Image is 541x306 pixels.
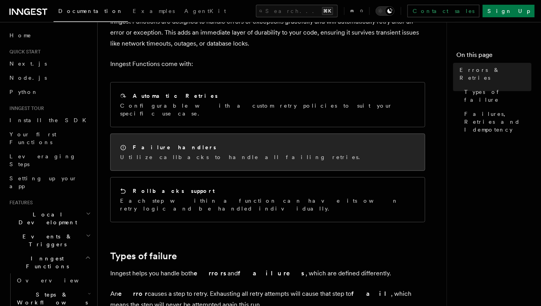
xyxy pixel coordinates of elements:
[9,89,38,95] span: Python
[110,59,425,70] p: Inngest Functions come with:
[461,107,532,137] a: Failures, Retries and Idempotency
[58,8,123,14] span: Documentation
[461,85,532,107] a: Types of failure
[9,31,31,39] span: Home
[17,277,98,284] span: Overview
[9,117,91,123] span: Install the SDK
[14,273,93,288] a: Overview
[6,149,93,171] a: Leveraging Steps
[351,290,391,297] strong: fail
[133,187,215,195] h2: Rollbacks support
[6,229,93,251] button: Events & Triggers
[6,28,93,42] a: Home
[133,143,216,151] h2: Failure handlers
[6,207,93,229] button: Local Development
[464,88,532,104] span: Types of failure
[110,268,425,279] p: Inngest helps you handle both and , which are defined differently.
[110,82,425,127] a: Automatic RetriesConfigurable with a custom retry policies to suit your specific use case.
[110,177,425,222] a: Rollbacks supportEach step within a function can have its own retry logic and be handled individu...
[9,75,47,81] span: Node.js
[120,153,365,161] p: Utilize callbacks to handle all failing retries.
[118,290,148,297] strong: error
[9,131,56,145] span: Your first Functions
[184,8,226,14] span: AgentKit
[6,255,85,270] span: Inngest Functions
[456,63,532,85] a: Errors & Retries
[6,57,93,71] a: Next.js
[6,200,33,206] span: Features
[54,2,128,22] a: Documentation
[6,49,41,55] span: Quick start
[6,211,86,226] span: Local Development
[6,105,44,112] span: Inngest tour
[322,7,333,15] kbd: ⌘K
[6,71,93,85] a: Node.js
[483,5,535,17] a: Sign Up
[120,197,415,213] p: Each step within a function can have its own retry logic and be handled individually.
[6,251,93,273] button: Inngest Functions
[180,2,231,21] a: AgentKit
[9,175,77,189] span: Setting up your app
[133,8,175,14] span: Examples
[133,92,218,100] h2: Automatic Retries
[408,5,480,17] a: Contact sales
[194,269,228,277] strong: errors
[456,50,532,63] h4: On this page
[9,153,76,167] span: Leveraging Steps
[6,113,93,127] a: Install the SDK
[376,6,395,16] button: Toggle dark mode
[110,16,425,49] p: Inngest Functions are designed to handle errors or exceptions gracefully and will automatically r...
[256,5,338,17] button: Search...⌘K
[6,171,93,193] a: Setting up your app
[128,2,180,21] a: Examples
[459,66,532,82] span: Errors & Retries
[9,60,47,67] span: Next.js
[464,110,532,134] span: Failures, Retries and Idempotency
[6,233,86,248] span: Events & Triggers
[120,102,415,117] p: Configurable with a custom retry policies to suit your specific use case.
[238,269,306,277] strong: failures
[110,251,177,262] a: Types of failure
[110,134,425,171] a: Failure handlersUtilize callbacks to handle all failing retries.
[6,85,93,99] a: Python
[6,127,93,149] a: Your first Functions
